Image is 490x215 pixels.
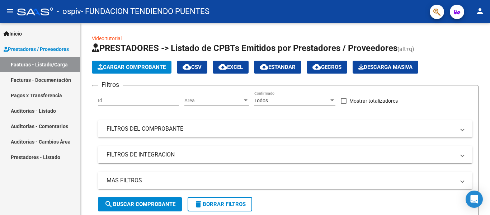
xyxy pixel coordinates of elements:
mat-panel-title: FILTROS DE INTEGRACION [107,151,455,159]
button: Cargar Comprobante [92,61,171,74]
button: Gecros [307,61,347,74]
button: Descarga Masiva [353,61,418,74]
span: Area [184,98,242,104]
mat-expansion-panel-header: FILTROS DE INTEGRACION [98,146,472,163]
mat-panel-title: FILTROS DEL COMPROBANTE [107,125,455,133]
div: Open Intercom Messenger [466,191,483,208]
span: Mostrar totalizadores [349,97,398,105]
span: Buscar Comprobante [104,201,175,207]
span: EXCEL [218,64,243,70]
mat-panel-title: MAS FILTROS [107,177,455,184]
span: CSV [183,64,202,70]
mat-icon: cloud_download [260,62,268,71]
mat-icon: cloud_download [183,62,191,71]
mat-icon: cloud_download [218,62,227,71]
span: PRESTADORES -> Listado de CPBTs Emitidos por Prestadores / Proveedores [92,43,397,53]
span: Todos [254,98,268,103]
span: Inicio [4,30,22,38]
mat-expansion-panel-header: FILTROS DEL COMPROBANTE [98,120,472,137]
button: EXCEL [213,61,249,74]
span: Gecros [312,64,341,70]
button: Estandar [254,61,301,74]
mat-icon: search [104,200,113,209]
span: Cargar Comprobante [98,64,166,70]
button: Buscar Comprobante [98,197,182,211]
span: Estandar [260,64,296,70]
mat-expansion-panel-header: MAS FILTROS [98,172,472,189]
mat-icon: cloud_download [312,62,321,71]
a: Video tutorial [92,36,122,41]
span: Descarga Masiva [358,64,413,70]
span: - ospiv [57,4,81,19]
app-download-masive: Descarga masiva de comprobantes (adjuntos) [353,61,418,74]
h3: Filtros [98,80,123,90]
mat-icon: delete [194,200,203,209]
span: - FUNDACION TENDIENDO PUENTES [81,4,209,19]
span: (alt+q) [397,46,414,52]
mat-icon: menu [6,7,14,15]
button: CSV [177,61,207,74]
span: Borrar Filtros [194,201,246,207]
mat-icon: person [476,7,484,15]
span: Prestadores / Proveedores [4,45,69,53]
button: Borrar Filtros [188,197,252,211]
